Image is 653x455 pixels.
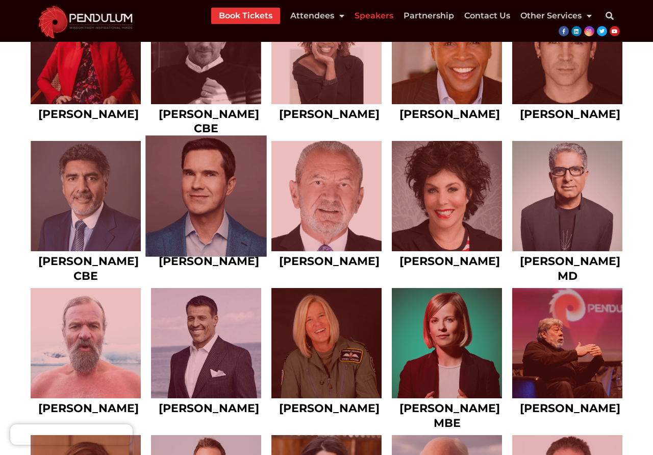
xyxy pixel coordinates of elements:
nav: Menu [211,8,592,24]
a: Attendees [290,8,344,24]
a: [PERSON_NAME] [520,107,620,121]
div: Search [599,6,620,26]
a: Other Services [520,8,592,24]
a: [PERSON_NAME] CBE [38,254,139,283]
a: Speakers [355,8,393,24]
a: [PERSON_NAME] [399,107,500,121]
a: [PERSON_NAME] [159,254,259,268]
a: [PERSON_NAME] [399,254,500,268]
iframe: Brevo live chat [10,424,133,445]
a: [PERSON_NAME] MBE [399,401,500,430]
a: [PERSON_NAME] CBE [159,107,259,136]
a: Book Tickets [219,8,272,24]
a: [PERSON_NAME] [279,254,380,268]
a: [PERSON_NAME] [279,107,380,121]
a: Contact Us [464,8,510,24]
a: [PERSON_NAME] [279,401,380,415]
a: [PERSON_NAME] [38,107,139,121]
a: [PERSON_NAME] [159,401,259,415]
a: [PERSON_NAME] [520,401,620,415]
a: [PERSON_NAME] MD [520,254,620,283]
a: [PERSON_NAME] [38,401,139,415]
img: cropped-cropped-Pendulum-Summit-Logo-Website.png [33,3,138,39]
a: Partnership [404,8,454,24]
